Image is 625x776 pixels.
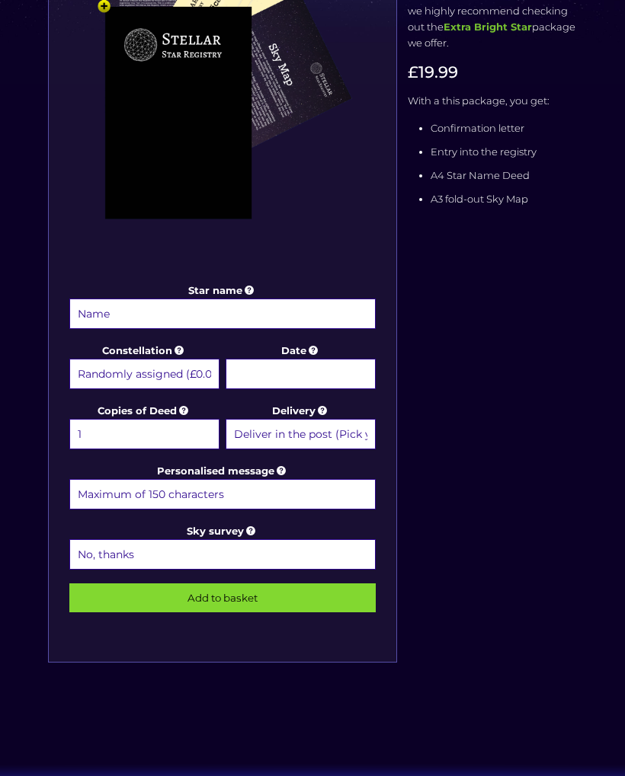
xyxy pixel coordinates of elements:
p: With a this package, you get: [408,93,577,109]
label: Personalised message [69,463,376,512]
select: Sky survey [69,539,376,570]
label: Star name [69,283,376,331]
li: A3 fold-out Sky Map [431,191,577,207]
select: Delivery [226,419,376,449]
li: Confirmation letter [431,120,577,136]
input: Date [226,359,376,389]
li: Entry into the registry [431,144,577,160]
li: A4 Star Name Deed [431,168,577,184]
label: Date [226,343,376,391]
input: Add to basket [69,583,376,612]
a: Sky survey [187,525,258,537]
label: Copies of Deed [69,403,220,452]
label: Constellation [69,343,220,391]
input: Personalised message [69,479,376,509]
input: Star name [69,299,376,329]
select: Copies of Deed [69,419,220,449]
h3: £ [408,62,577,81]
label: Delivery [226,403,376,452]
span: 19.99 [418,62,458,81]
a: Extra Bright Star [444,21,532,33]
select: Constellation [69,359,220,389]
